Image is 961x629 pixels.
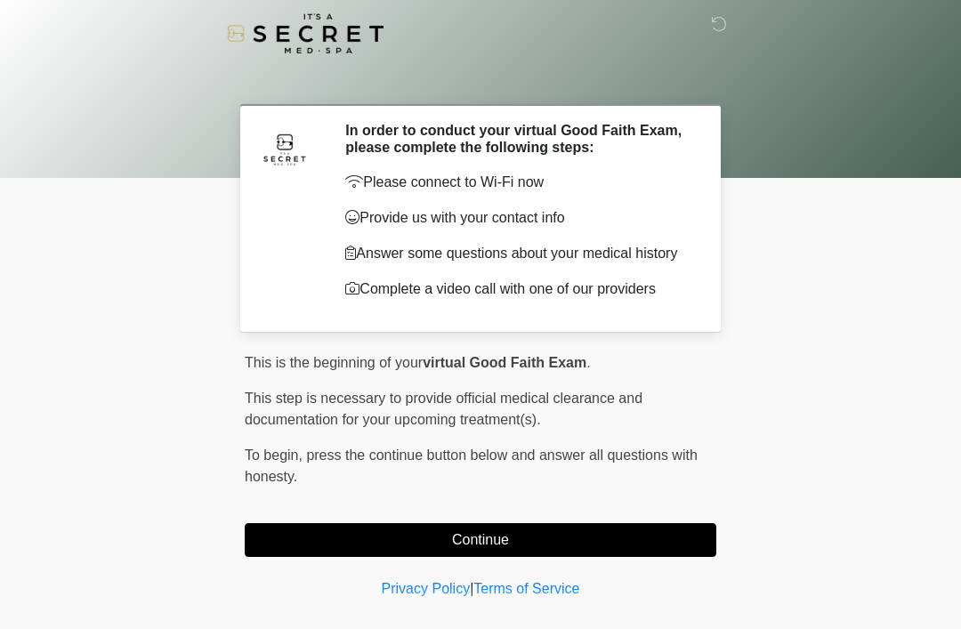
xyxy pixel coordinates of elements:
[345,122,690,156] h2: In order to conduct your virtual Good Faith Exam, please complete the following steps:
[586,355,590,370] span: .
[345,243,690,264] p: Answer some questions about your medical history
[245,448,698,484] span: press the continue button below and answer all questions with honesty.
[245,355,423,370] span: This is the beginning of your
[473,581,579,596] a: Terms of Service
[245,391,642,427] span: This step is necessary to provide official medical clearance and documentation for your upcoming ...
[231,64,730,97] h1: ‎ ‎
[245,448,306,463] span: To begin,
[345,207,690,229] p: Provide us with your contact info
[382,581,471,596] a: Privacy Policy
[245,523,716,557] button: Continue
[470,581,473,596] a: |
[345,278,690,300] p: Complete a video call with one of our providers
[258,122,311,175] img: Agent Avatar
[227,13,384,53] img: It's A Secret Med Spa Logo
[423,355,586,370] strong: virtual Good Faith Exam
[345,172,690,193] p: Please connect to Wi-Fi now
